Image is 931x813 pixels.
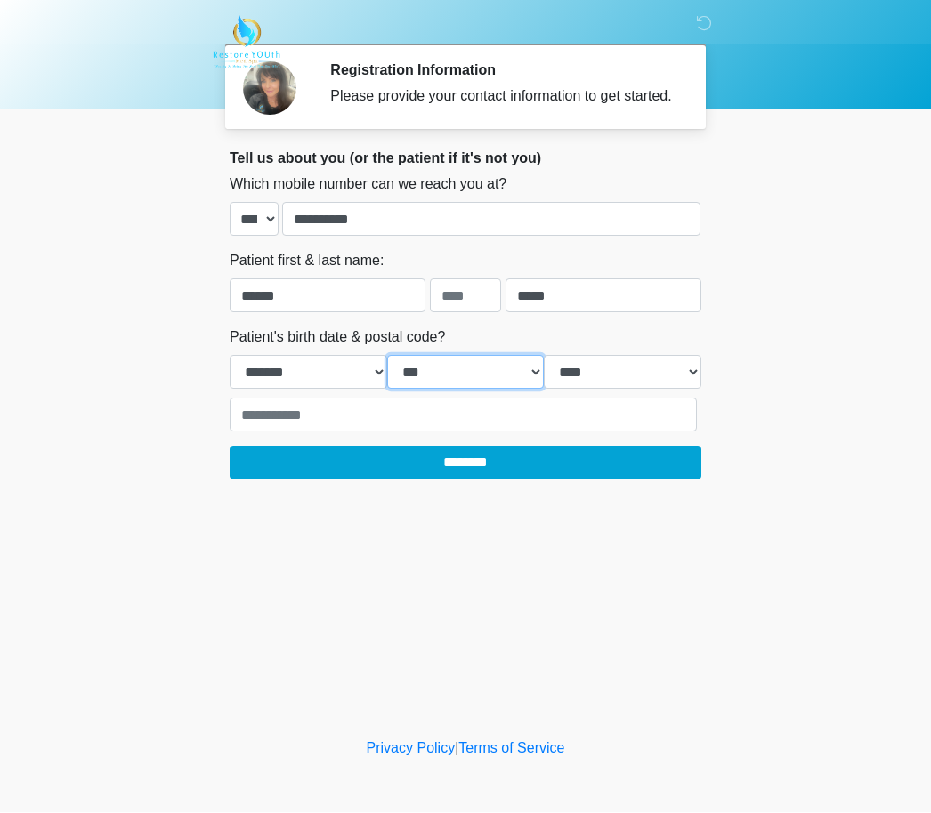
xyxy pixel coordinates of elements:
img: Agent Avatar [243,62,296,116]
label: Patient first & last name: [230,251,384,272]
label: Patient's birth date & postal code? [230,327,445,349]
a: Terms of Service [458,741,564,756]
img: Restore YOUth Med Spa Logo [212,13,280,72]
div: Please provide your contact information to get started. [330,86,675,108]
h2: Tell us about you (or the patient if it's not you) [230,150,701,167]
label: Which mobile number can we reach you at? [230,174,506,196]
a: Privacy Policy [367,741,456,756]
a: | [455,741,458,756]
